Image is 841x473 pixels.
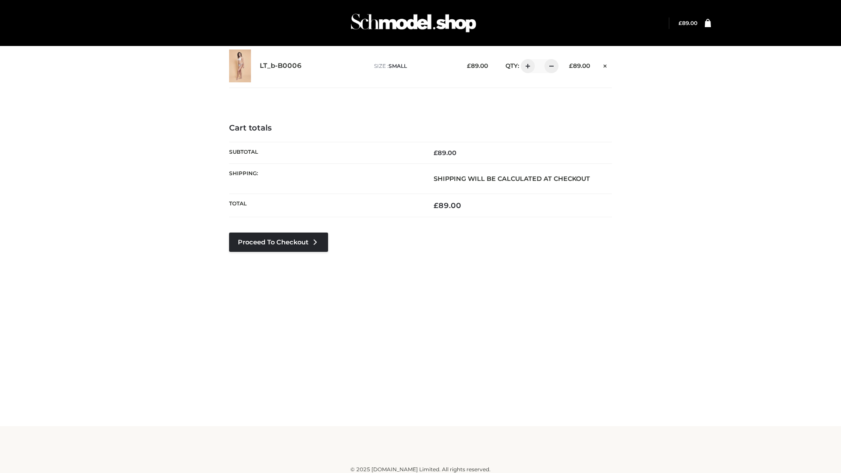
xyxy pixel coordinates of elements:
[467,62,488,69] bdi: 89.00
[434,201,461,210] bdi: 89.00
[434,149,438,157] span: £
[348,6,479,40] img: Schmodel Admin 964
[434,201,438,210] span: £
[229,142,420,163] th: Subtotal
[467,62,471,69] span: £
[569,62,573,69] span: £
[434,149,456,157] bdi: 89.00
[229,49,251,82] img: LT_b-B0006 - SMALL
[229,124,612,133] h4: Cart totals
[229,194,420,217] th: Total
[599,59,612,71] a: Remove this item
[678,20,697,26] bdi: 89.00
[569,62,590,69] bdi: 89.00
[434,175,590,183] strong: Shipping will be calculated at checkout
[374,62,453,70] p: size :
[229,163,420,194] th: Shipping:
[678,20,697,26] a: £89.00
[229,233,328,252] a: Proceed to Checkout
[497,59,555,73] div: QTY:
[678,20,682,26] span: £
[260,62,302,70] a: LT_b-B0006
[389,63,407,69] span: SMALL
